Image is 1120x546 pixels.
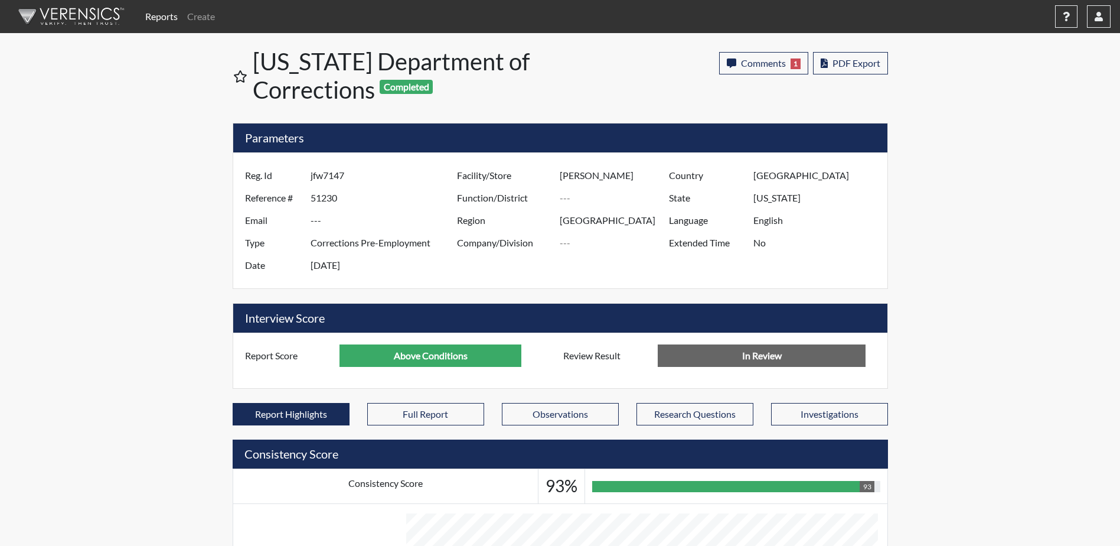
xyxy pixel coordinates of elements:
span: Completed [380,80,433,94]
input: --- [560,232,672,254]
h3: 93% [546,476,577,496]
input: --- [311,254,460,277]
td: Consistency Score [233,469,538,504]
label: State [660,187,753,209]
label: Email [236,209,311,232]
label: Language [660,209,753,232]
label: Date [236,254,311,277]
label: Extended Time [660,232,753,254]
span: 1 [791,58,801,69]
button: Observations [502,403,619,425]
button: Report Highlights [233,403,350,425]
a: Create [182,5,220,28]
input: --- [753,232,884,254]
input: --- [311,187,460,209]
label: Review Result [554,344,658,367]
input: --- [311,164,460,187]
div: 93 [860,481,874,492]
h5: Interview Score [233,304,887,333]
button: Comments1 [719,52,808,74]
button: Full Report [367,403,484,425]
input: --- [339,344,521,367]
input: --- [560,164,672,187]
input: --- [560,209,672,232]
input: --- [311,209,460,232]
span: Comments [741,57,786,69]
button: PDF Export [813,52,888,74]
input: --- [753,164,884,187]
h5: Consistency Score [233,440,888,469]
label: Country [660,164,753,187]
input: No Decision [658,344,866,367]
label: Function/District [448,187,560,209]
button: Investigations [771,403,888,425]
h1: [US_STATE] Department of Corrections [253,47,561,104]
input: --- [753,187,884,209]
input: --- [753,209,884,232]
input: --- [311,232,460,254]
label: Reg. Id [236,164,311,187]
input: --- [560,187,672,209]
button: Research Questions [636,403,753,425]
label: Report Score [236,344,340,367]
label: Company/Division [448,232,560,254]
label: Region [448,209,560,232]
span: PDF Export [832,57,880,69]
a: Reports [141,5,182,28]
label: Facility/Store [448,164,560,187]
label: Reference # [236,187,311,209]
h5: Parameters [233,123,887,152]
label: Type [236,232,311,254]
